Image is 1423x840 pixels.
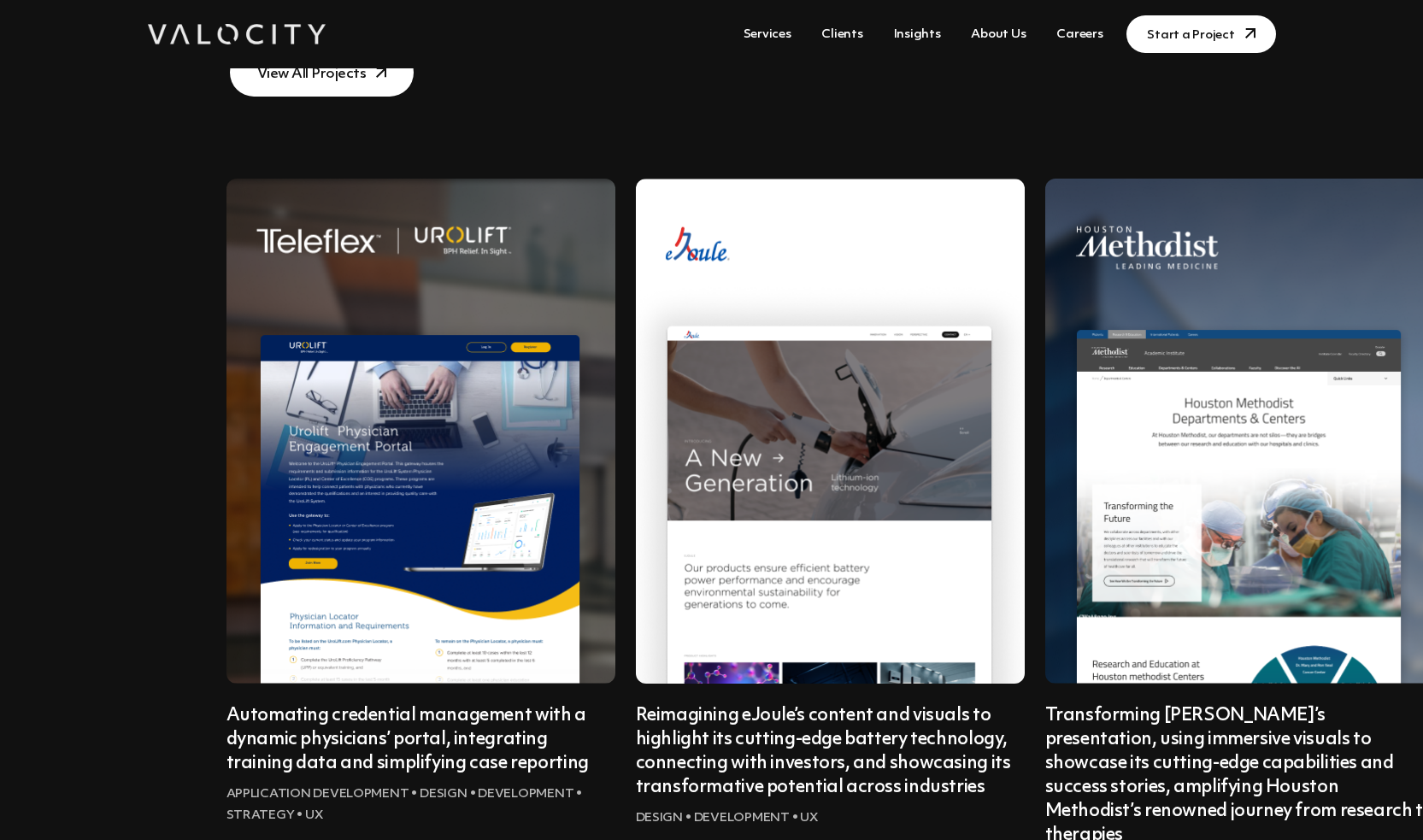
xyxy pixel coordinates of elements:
[694,812,801,825] span: Development
[800,812,817,825] span: UX
[148,24,326,44] img: Valocity Digital
[305,809,322,822] span: UX
[1126,15,1275,53] a: Start a Project
[636,812,694,825] span: Design
[226,788,420,801] span: Application Development
[887,19,948,50] a: Insights
[230,49,415,97] a: View All Projects
[636,704,1025,800] h5: Reimagining eJoule’s content and visuals to highlight its cutting-edge battery technology, connec...
[814,19,869,50] a: Clients
[226,704,615,776] h5: Automating credential management with a dynamic physicians’ portal, integrating training data and...
[478,788,585,801] span: Development
[1050,19,1109,50] a: Careers
[737,19,798,50] a: Services
[964,19,1032,50] a: About Us
[420,788,478,801] span: Design
[226,809,306,822] span: Strategy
